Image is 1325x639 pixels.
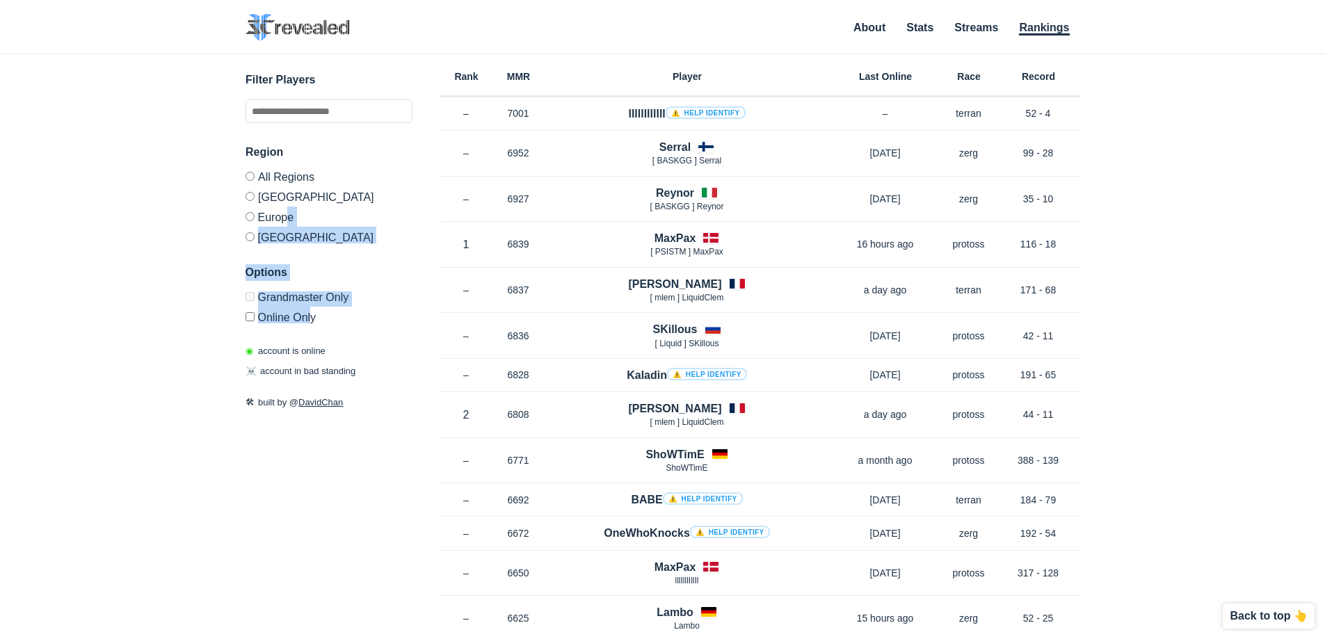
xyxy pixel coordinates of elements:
[997,611,1080,625] p: 52 - 25
[830,146,941,160] p: [DATE]
[1019,22,1069,35] a: Rankings
[655,339,718,348] span: [ Lіquіd ] SKillous
[667,368,747,380] a: ⚠️ Help identify
[997,192,1080,206] p: 35 - 10
[941,146,997,160] p: zerg
[628,401,721,416] h4: [PERSON_NAME]
[440,407,492,423] p: 2
[246,312,255,321] input: Online Only
[246,264,412,281] h3: Options
[492,329,545,343] p: 6836
[492,72,545,81] h6: MMR
[492,237,545,251] p: 6839
[666,463,707,473] span: ShoWTimE
[830,526,941,540] p: [DATE]
[440,236,492,252] p: 1
[941,526,997,540] p: zerg
[246,207,412,227] label: Europe
[440,493,492,507] p: –
[492,453,545,467] p: 6771
[246,346,253,356] span: ◉
[440,283,492,297] p: –
[997,493,1080,507] p: 184 - 79
[830,329,941,343] p: [DATE]
[246,344,326,358] p: account is online
[830,566,941,580] p: [DATE]
[440,106,492,120] p: –
[440,146,492,160] p: –
[246,172,412,186] label: All Regions
[830,106,941,120] p: –
[440,453,492,467] p: –
[830,192,941,206] p: [DATE]
[941,106,997,120] p: terran
[997,453,1080,467] p: 388 - 139
[941,237,997,251] p: protoss
[941,192,997,206] p: zerg
[246,14,350,41] img: SC2 Revealed
[628,106,745,122] h4: llllllllllll
[246,292,255,301] input: Grandmaster Only
[941,453,997,467] p: protoss
[997,146,1080,160] p: 99 - 28
[997,106,1080,120] p: 52 - 4
[492,146,545,160] p: 6952
[246,397,255,407] span: 🛠
[657,604,693,620] h4: Lambo
[492,407,545,421] p: 6808
[246,186,412,207] label: [GEOGRAPHIC_DATA]
[690,526,770,538] a: ⚠️ Help identify
[830,283,941,297] p: a day ago
[997,368,1080,382] p: 191 - 65
[440,329,492,343] p: –
[941,368,997,382] p: protoss
[440,611,492,625] p: –
[941,72,997,81] h6: Race
[830,493,941,507] p: [DATE]
[997,526,1080,540] p: 192 - 54
[997,329,1080,343] p: 42 - 11
[941,329,997,343] p: protoss
[941,611,997,625] p: zerg
[656,185,694,201] h4: Reynor
[830,237,941,251] p: 16 hours ago
[650,202,723,211] span: [ BASKGG ] Reynor
[941,407,997,421] p: protoss
[650,293,723,302] span: [ mlem ] LiquidClem
[440,566,492,580] p: –
[246,172,255,181] input: All Regions
[659,139,691,155] h4: Serral
[663,492,743,505] a: ⚠️ Help identify
[853,22,885,33] a: About
[627,367,747,383] h4: Kaladin
[246,232,255,241] input: [GEOGRAPHIC_DATA]
[652,156,721,165] span: [ BASKGG ] Serral
[650,417,723,427] span: [ mlem ] LiquidClem
[246,292,412,307] label: Only Show accounts currently in Grandmaster
[492,368,545,382] p: 6828
[604,525,769,541] h4: OneWhoKnocks
[246,227,412,243] label: [GEOGRAPHIC_DATA]
[440,72,492,81] h6: Rank
[631,492,742,508] h4: BABE
[440,526,492,540] p: –
[906,22,933,33] a: Stats
[246,307,412,323] label: Only show accounts currently laddering
[440,192,492,206] p: –
[246,144,412,161] h3: Region
[997,72,1080,81] h6: Record
[997,283,1080,297] p: 171 - 68
[492,566,545,580] p: 6650
[628,276,721,292] h4: [PERSON_NAME]
[246,364,355,378] p: account in bad standing
[492,192,545,206] p: 6927
[941,493,997,507] p: terran
[830,407,941,421] p: a day ago
[941,283,997,297] p: terran
[246,72,412,88] h3: Filter Players
[997,407,1080,421] p: 44 - 11
[954,22,998,33] a: Streams
[655,559,696,575] h4: MaxPax
[650,247,723,257] span: [ PSISTM ] MaxPax
[246,212,255,221] input: Europe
